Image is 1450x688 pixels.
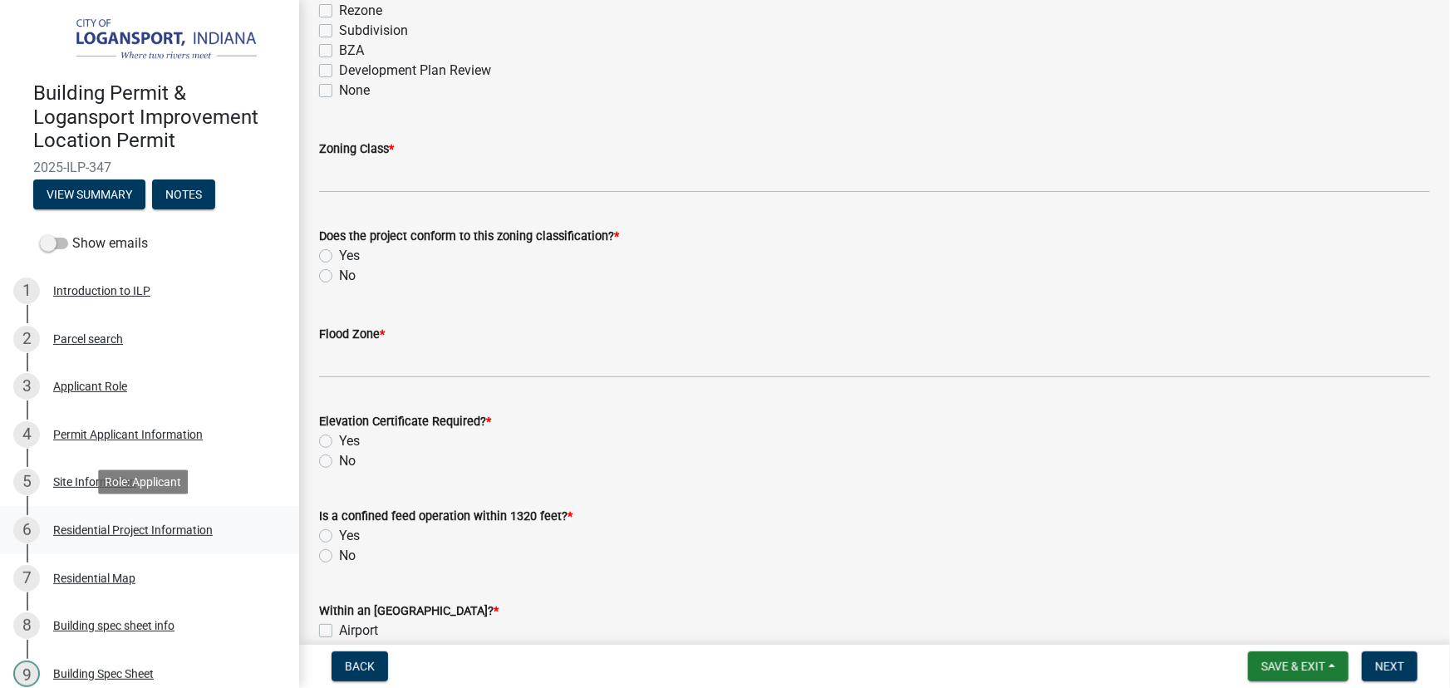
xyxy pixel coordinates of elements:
[319,231,619,243] label: Does the project conform to this zoning classification?
[332,651,388,681] button: Back
[152,179,215,209] button: Notes
[13,661,40,687] div: 9
[53,285,150,297] div: Introduction to ILP
[13,326,40,352] div: 2
[53,620,174,631] div: Building spec sheet info
[319,511,573,523] label: Is a confined feed operation within 1320 feet?
[319,329,385,341] label: Flood Zone
[53,573,135,584] div: Residential Map
[345,660,375,673] span: Back
[319,606,499,617] label: Within an [GEOGRAPHIC_DATA]?
[339,546,356,566] label: No
[13,373,40,400] div: 3
[13,421,40,448] div: 4
[339,431,360,451] label: Yes
[339,1,382,21] label: Rezone
[33,179,145,209] button: View Summary
[13,517,40,543] div: 6
[98,469,188,494] div: Role: Applicant
[13,565,40,592] div: 7
[33,189,145,202] wm-modal-confirm: Summary
[53,429,203,440] div: Permit Applicant Information
[319,144,394,155] label: Zoning Class
[319,416,491,428] label: Elevation Certificate Required?
[1248,651,1349,681] button: Save & Exit
[13,612,40,639] div: 8
[339,21,408,41] label: Subdivision
[339,41,364,61] label: BZA
[13,469,40,495] div: 5
[53,524,213,536] div: Residential Project Information
[339,451,356,471] label: No
[53,476,136,488] div: Site Information
[339,621,378,641] label: Airport
[339,526,360,546] label: Yes
[53,333,123,345] div: Parcel search
[13,278,40,304] div: 1
[53,668,154,680] div: Building Spec Sheet
[1261,660,1325,673] span: Save & Exit
[1362,651,1418,681] button: Next
[1375,660,1404,673] span: Next
[152,189,215,202] wm-modal-confirm: Notes
[339,246,360,266] label: Yes
[53,381,127,392] div: Applicant Role
[33,17,273,64] img: City of Logansport, Indiana
[339,266,356,286] label: No
[339,81,370,101] label: None
[33,160,266,175] span: 2025-ILP-347
[339,61,491,81] label: Development Plan Review
[33,81,286,153] h4: Building Permit & Logansport Improvement Location Permit
[40,233,148,253] label: Show emails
